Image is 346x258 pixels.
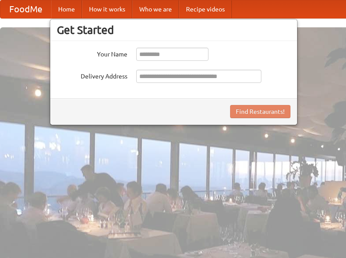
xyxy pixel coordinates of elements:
[230,105,290,118] button: Find Restaurants!
[179,0,232,18] a: Recipe videos
[57,23,290,37] h3: Get Started
[51,0,82,18] a: Home
[0,0,51,18] a: FoodMe
[57,70,127,81] label: Delivery Address
[57,48,127,59] label: Your Name
[132,0,179,18] a: Who we are
[82,0,132,18] a: How it works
